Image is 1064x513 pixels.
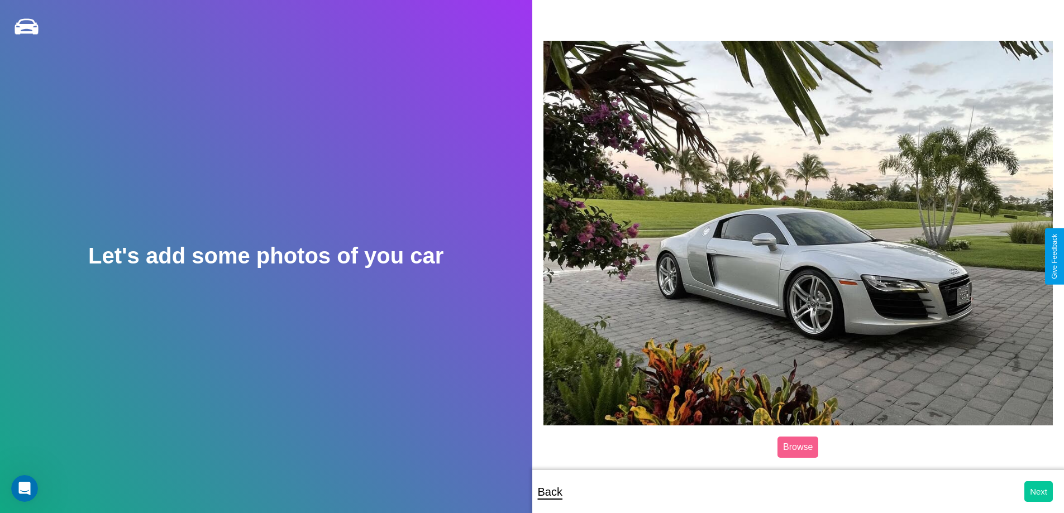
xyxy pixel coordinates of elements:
[543,41,1053,425] img: posted
[11,475,38,502] iframe: Intercom live chat
[1024,481,1053,502] button: Next
[88,243,443,269] h2: Let's add some photos of you car
[777,437,818,458] label: Browse
[538,482,562,502] p: Back
[1051,234,1058,279] div: Give Feedback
